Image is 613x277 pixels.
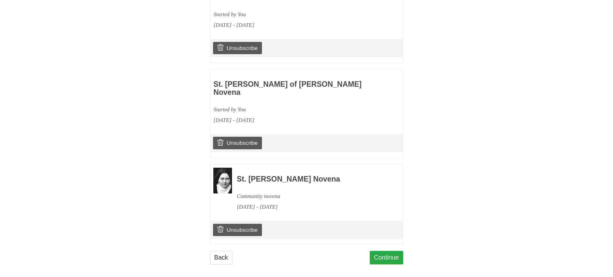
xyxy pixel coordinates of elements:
a: Unsubscribe [213,42,262,54]
div: Started by You [213,9,362,20]
a: Unsubscribe [213,137,262,149]
a: Continue [370,251,403,264]
div: [DATE] - [DATE] [213,115,362,125]
a: Back [210,251,232,264]
img: Novena image [213,168,232,193]
h3: St. [PERSON_NAME] of [PERSON_NAME] Novena [213,80,362,97]
div: Started by You [213,104,362,115]
a: Unsubscribe [213,224,262,236]
h3: St. [PERSON_NAME] Novena [237,175,385,183]
div: [DATE] - [DATE] [237,202,385,212]
div: Community novena [237,191,385,202]
div: [DATE] - [DATE] [213,20,362,30]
